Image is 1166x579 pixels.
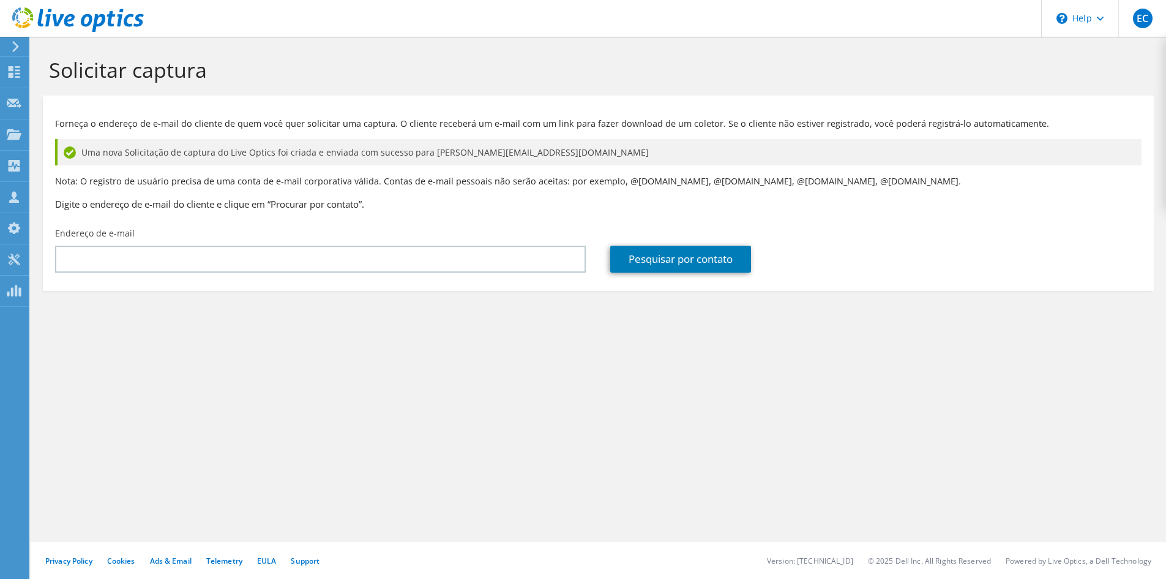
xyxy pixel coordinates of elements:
a: Support [291,556,320,566]
span: Uma nova Solicitação de captura do Live Optics foi criada e enviada com sucesso para [PERSON_NAME... [81,146,649,159]
h3: Digite o endereço de e-mail do cliente e clique em “Procurar por contato”. [55,197,1142,211]
a: Pesquisar por contato [610,246,751,273]
a: Ads & Email [150,556,192,566]
li: © 2025 Dell Inc. All Rights Reserved [868,556,991,566]
label: Endereço de e-mail [55,227,135,240]
a: Telemetry [206,556,242,566]
a: EULA [257,556,276,566]
li: Version: [TECHNICAL_ID] [767,556,853,566]
span: EC [1133,9,1153,28]
li: Powered by Live Optics, a Dell Technology [1006,556,1151,566]
p: Nota: O registro de usuário precisa de uma conta de e-mail corporativa válida. Contas de e-mail p... [55,175,1142,188]
svg: \n [1056,13,1067,24]
h1: Solicitar captura [49,57,1142,83]
p: Forneça o endereço de e-mail do cliente de quem você quer solicitar uma captura. O cliente recebe... [55,117,1142,131]
a: Privacy Policy [45,556,92,566]
a: Cookies [107,556,135,566]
